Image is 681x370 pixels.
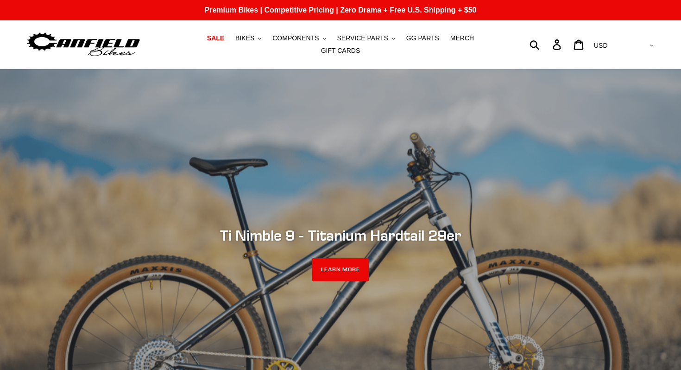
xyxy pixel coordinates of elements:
span: SERVICE PARTS [337,34,388,42]
span: GIFT CARDS [321,47,360,55]
h2: Ti Nimble 9 - Titanium Hardtail 29er [88,227,593,244]
input: Search [535,34,558,55]
button: COMPONENTS [268,32,330,45]
span: BIKES [235,34,254,42]
a: GG PARTS [402,32,444,45]
button: BIKES [231,32,266,45]
span: SALE [207,34,224,42]
img: Canfield Bikes [25,30,141,59]
span: COMPONENTS [272,34,319,42]
span: MERCH [450,34,474,42]
a: MERCH [446,32,479,45]
button: SERVICE PARTS [332,32,399,45]
a: GIFT CARDS [316,45,365,57]
span: GG PARTS [406,34,439,42]
a: LEARN MORE [312,258,369,281]
a: SALE [202,32,229,45]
